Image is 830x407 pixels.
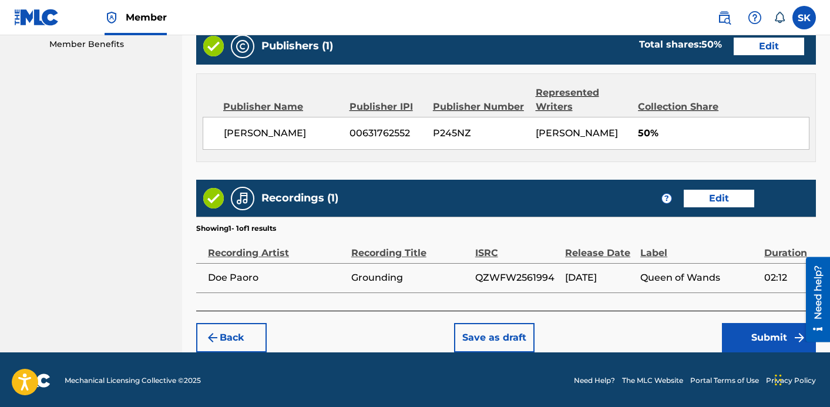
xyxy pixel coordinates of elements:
[797,257,830,342] iframe: Resource Center
[14,9,59,26] img: MLC Logo
[662,194,671,203] span: ?
[748,11,762,25] img: help
[236,191,250,206] img: Recordings
[475,271,559,285] span: QZWFW2561994
[351,234,469,260] div: Recording Title
[713,6,736,29] a: Public Search
[574,375,615,386] a: Need Help?
[764,271,810,285] span: 02:12
[261,39,333,53] h5: Publishers (1)
[224,126,341,140] span: [PERSON_NAME]
[350,100,424,114] div: Publisher IPI
[743,6,767,29] div: Help
[622,375,683,386] a: The MLC Website
[536,86,630,114] div: Represented Writers
[734,38,804,55] button: Edit
[196,223,276,234] p: Showing 1 - 1 of 1 results
[49,38,168,51] a: Member Benefits
[105,11,119,25] img: Top Rightsholder
[350,126,424,140] span: 00631762552
[65,375,201,386] span: Mechanical Licensing Collective © 2025
[638,100,726,114] div: Collection Share
[792,6,816,29] div: User Menu
[203,36,224,56] img: Valid
[126,11,167,24] span: Member
[639,38,722,52] div: Total shares:
[475,234,559,260] div: ISRC
[684,190,754,207] button: Edit
[223,100,341,114] div: Publisher Name
[771,351,830,407] iframe: Chat Widget
[351,271,469,285] span: Grounding
[690,375,759,386] a: Portal Terms of Use
[206,331,220,345] img: 7ee5dd4eb1f8a8e3ef2f.svg
[565,234,634,260] div: Release Date
[638,126,809,140] span: 50%
[701,39,722,50] span: 50 %
[261,191,338,205] h5: Recordings (1)
[640,234,758,260] div: Label
[717,11,731,25] img: search
[208,234,345,260] div: Recording Artist
[433,100,527,114] div: Publisher Number
[764,234,810,260] div: Duration
[13,8,29,62] div: Need help?
[565,271,634,285] span: [DATE]
[722,323,816,352] button: Submit
[792,331,807,345] img: f7272a7cc735f4ea7f67.svg
[433,126,526,140] span: P245NZ
[766,375,816,386] a: Privacy Policy
[196,323,267,352] button: Back
[236,39,250,53] img: Publishers
[640,271,758,285] span: Queen of Wands
[203,188,224,208] img: Valid
[775,362,782,398] div: Drag
[208,271,345,285] span: Doe Paoro
[536,127,618,139] span: [PERSON_NAME]
[774,12,785,23] div: Notifications
[454,323,535,352] button: Save as draft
